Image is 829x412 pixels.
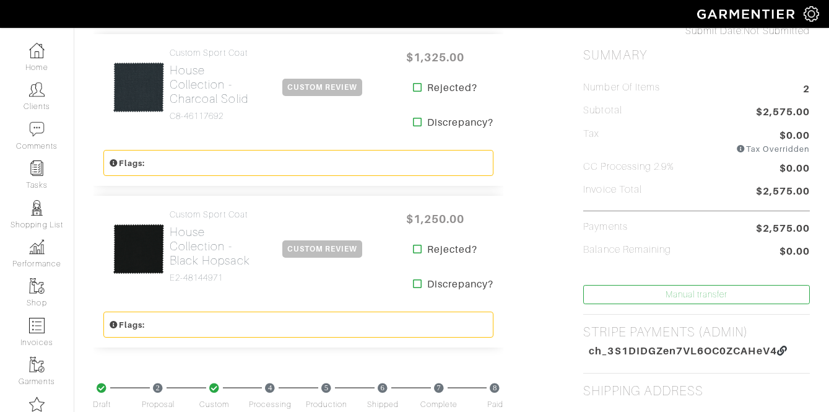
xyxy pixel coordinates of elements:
span: Processing [249,399,292,411]
span: 2 [803,82,810,99]
strong: Rejected? [427,242,477,257]
span: 8 [490,383,500,393]
h4: E2-48144971 [170,273,253,283]
a: ch_3S1DIDGZen7VL6OC0ZCAHeV4 [583,340,810,363]
img: dashboard-icon-dbcd8f5a0b271acd01030246c82b418ddd0df26cd7fceb0bd07c9910d44c42f6.png [29,43,45,58]
a: CUSTOM REVIEW [282,243,362,254]
h4: Custom Sport Coat [170,209,253,220]
span: CUSTOM REVIEW [282,240,362,258]
h2: House Collection - Black Hopsack [170,225,253,268]
span: 7 [434,383,445,393]
img: graph-8b7af3c665d003b59727f371ae50e7771705bf0c487971e6e97d053d13c5068d.png [29,239,45,255]
a: Custom Sport Coat House Collection - Charcoal Solid C8-46117692 [170,48,253,121]
strong: Discrepancy? [427,277,494,292]
h4: C8-46117692 [170,111,253,121]
h5: CC Processing 2.9% [583,161,674,173]
span: 2 [153,383,163,393]
span: $0.00 [779,244,810,261]
h2: House Collection - Charcoal Solid [170,63,253,106]
img: companies-icon-14a0f246c7e91f24465de634b560f0151b0cc5c9ce11af5fac52e6d7d6371812.png [29,397,45,412]
img: sje52mi2UQ1BxSNZkKhSxna5 [113,223,165,275]
h2: STRIPE PAYMENTS (ADMIN) [583,325,748,340]
span: Production [306,399,348,411]
span: $2,575.00 [756,184,810,201]
span: 5 [321,383,332,393]
span: ch_3S1DIDGZen7VL6OC0ZCAHeV4 [589,345,776,357]
a: Custom Sport Coat House Collection - Black Hopsack E2-48144971 [170,209,253,283]
span: $2,575.00 [756,105,810,121]
img: stylists-icon-eb353228a002819b7ec25b43dbf5f0378dd9e0616d9560372ff212230b889e62.png [29,200,45,216]
img: garmentier-logo-header-white-b43fb05a5012e4ada735d5af1a66efaba907eab6374d6393d1fbf88cb4ef424d.png [691,3,804,25]
span: Complete [420,399,458,411]
h5: Payments [583,221,627,233]
span: $0.00 [779,128,810,143]
img: clients-icon-6bae9207a08558b7cb47a8932f037763ab4055f8c8b6bfacd5dc20c3e0201464.png [29,82,45,97]
h5: Balance Remaining [583,244,671,256]
span: $2,575.00 [756,221,810,236]
img: orders-icon-0abe47150d42831381b5fb84f609e132dff9fe21cb692f30cb5eec754e2cba89.png [29,318,45,333]
span: $1,325.00 [398,44,472,71]
h5: Subtotal [583,105,622,116]
span: $0.00 [779,161,810,178]
h2: Shipping Address [583,384,703,399]
h2: Summary [583,48,810,63]
img: comment-icon-a0a6a9ef722e966f86d9cbdc48e553b5cf19dbc54f86b18d962a5391bc8f6eb6.png [29,121,45,137]
img: gear-icon-white-bd11855cb880d31180b6d7d6211b90ccbf57a29d726f0c71d8c61bd08dd39cc2.png [804,6,819,22]
h5: Tax [583,128,599,150]
span: CUSTOM REVIEW [282,79,362,96]
span: Proposal [142,399,175,411]
span: Submit Date: [685,25,744,37]
img: reminder-icon-8004d30b9f0a5d33ae49ab947aed9ed385cf756f9e5892f1edd6e32f2345188e.png [29,160,45,176]
small: Flags: [109,159,145,168]
a: CUSTOM REVIEW [282,81,362,92]
h5: Invoice Total [583,184,642,196]
img: JN8uBdUctWYk5gMGMxUuzeUP [113,61,165,113]
img: garments-icon-b7da505a4dc4fd61783c78ac3ca0ef83fa9d6f193b1c9dc38574b1d14d53ca28.png [29,278,45,294]
span: $1,250.00 [398,206,472,232]
strong: Rejected? [427,81,477,95]
span: 4 [265,383,276,393]
img: garments-icon-b7da505a4dc4fd61783c78ac3ca0ef83fa9d6f193b1c9dc38574b1d14d53ca28.png [29,357,45,372]
span: Shipped [367,399,399,411]
h4: Custom Sport Coat [170,48,253,58]
small: Flags: [109,320,145,330]
strong: Discrepancy? [427,115,494,130]
div: Tax Overridden [736,143,810,155]
h5: Number of Items [583,82,660,94]
span: 6 [378,383,388,393]
span: Paid [487,399,503,411]
a: Manual transfer [583,285,810,304]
